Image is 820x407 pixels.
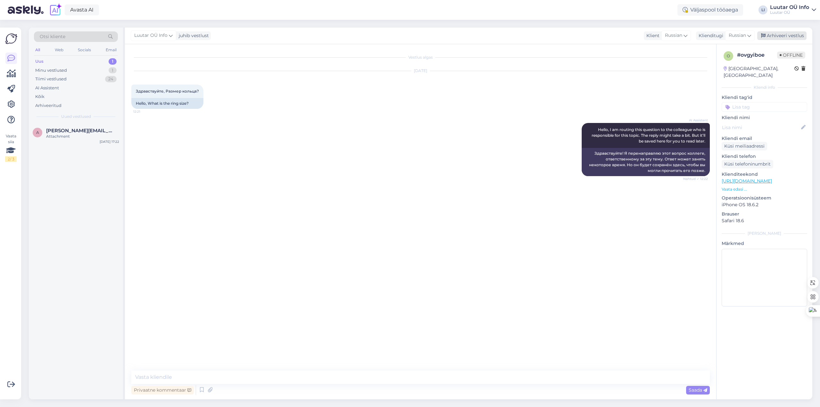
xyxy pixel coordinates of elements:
[131,386,194,395] div: Privaatne kommentaar
[77,46,92,54] div: Socials
[689,387,707,393] span: Saada
[722,240,807,247] p: Märkmed
[722,94,807,101] p: Kliendi tag'id
[722,195,807,201] p: Operatsioonisüsteem
[592,127,706,143] span: Hello, I am routing this question to the colleague who is responsible for this topic. The reply m...
[724,65,794,79] div: [GEOGRAPHIC_DATA], [GEOGRAPHIC_DATA]
[582,148,710,176] div: Здравствуйте! Я перенаправляю этот вопрос коллеге, ответственному за эту тему. Ответ может занять...
[683,176,708,181] span: Nähtud ✓ 12:22
[777,52,805,59] span: Offline
[105,76,117,82] div: 24
[49,3,62,17] img: explore-ai
[770,10,809,15] div: Luutar OÜ
[729,32,746,39] span: Russian
[46,134,119,139] div: Attachment
[665,32,682,39] span: Russian
[65,4,99,15] a: Avasta AI
[131,98,203,109] div: Hello, What is the ring size?
[757,31,807,40] div: Arhiveeri vestlus
[35,94,45,100] div: Kõik
[722,211,807,217] p: Brauser
[722,135,807,142] p: Kliendi email
[35,67,67,74] div: Minu vestlused
[722,114,807,121] p: Kliendi nimi
[722,160,773,168] div: Küsi telefoninumbrit
[176,32,209,39] div: juhib vestlust
[677,4,743,16] div: Väljaspool tööaega
[134,32,168,39] span: Luutar OÜ Info
[35,102,61,109] div: Arhiveeritud
[722,171,807,178] p: Klienditeekond
[5,133,17,162] div: Vaata siia
[722,142,767,151] div: Küsi meiliaadressi
[35,85,59,91] div: AI Assistent
[46,128,113,134] span: artur-ser@internet.ru
[722,201,807,208] p: iPhone OS 18.6.2
[722,85,807,90] div: Kliendi info
[109,67,117,74] div: 1
[131,68,710,74] div: [DATE]
[5,156,17,162] div: 2 / 3
[35,58,44,65] div: Uus
[770,5,809,10] div: Luutar OÜ Info
[131,54,710,60] div: Vestlus algas
[40,33,65,40] span: Otsi kliente
[684,118,708,123] span: AI Assistent
[722,153,807,160] p: Kliendi telefon
[758,5,767,14] div: LI
[5,33,17,45] img: Askly Logo
[722,186,807,192] p: Vaata edasi ...
[136,89,199,94] span: Здравствуйте, Размер кольца?
[644,32,660,39] div: Klient
[722,231,807,236] div: [PERSON_NAME]
[36,130,39,135] span: a
[696,32,723,39] div: Klienditugi
[727,53,730,58] span: o
[100,139,119,144] div: [DATE] 17:22
[133,109,157,114] span: 12:21
[35,76,67,82] div: Tiimi vestlused
[722,102,807,112] input: Lisa tag
[34,46,41,54] div: All
[109,58,117,65] div: 1
[61,114,91,119] span: Uued vestlused
[722,124,800,131] input: Lisa nimi
[104,46,118,54] div: Email
[770,5,816,15] a: Luutar OÜ InfoLuutar OÜ
[53,46,65,54] div: Web
[722,178,772,184] a: [URL][DOMAIN_NAME]
[737,51,777,59] div: # ovgyiboe
[722,217,807,224] p: Safari 18.6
